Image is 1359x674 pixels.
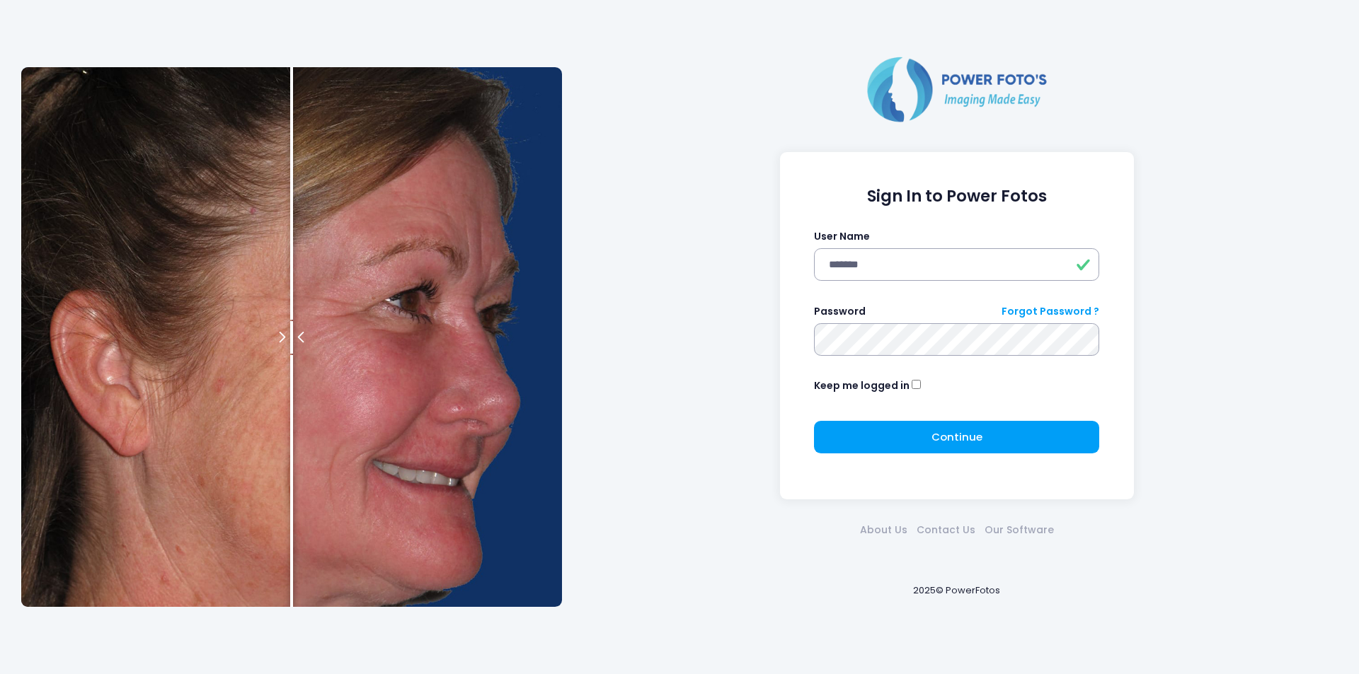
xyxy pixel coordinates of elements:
[814,378,910,393] label: Keep me logged in
[814,304,866,319] label: Password
[814,229,870,244] label: User Name
[912,523,980,538] a: Contact Us
[861,54,1053,124] img: Logo
[575,560,1338,620] div: 2025© PowerFotos
[980,523,1058,538] a: Our Software
[1002,304,1099,319] a: Forgot Password ?
[931,429,982,444] span: Continue
[814,421,1099,453] button: Continue
[855,523,912,538] a: About Us
[814,187,1099,206] h1: Sign In to Power Fotos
